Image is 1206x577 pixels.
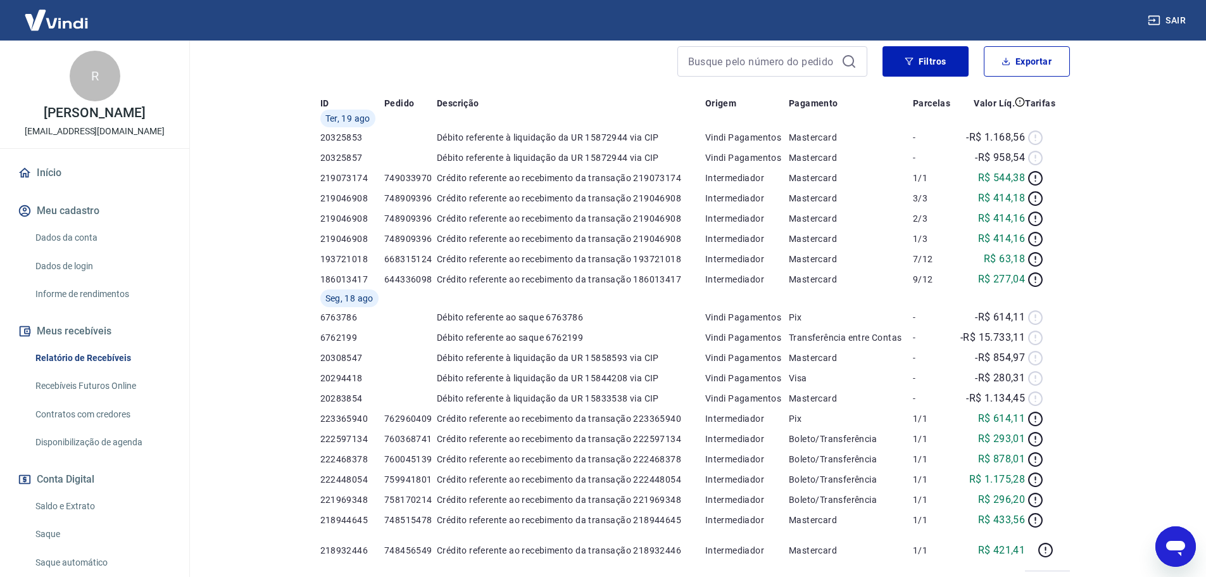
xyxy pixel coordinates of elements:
[320,544,384,557] p: 218932446
[320,311,384,324] p: 6763786
[384,453,437,466] p: 760045139
[705,212,789,225] p: Intermediador
[320,392,384,405] p: 20283854
[789,273,913,286] p: Mastercard
[974,97,1015,110] p: Valor Líq.
[913,311,954,324] p: -
[437,232,705,245] p: Crédito referente ao recebimento da transação 219046908
[320,352,384,364] p: 20308547
[978,272,1026,287] p: R$ 277,04
[30,429,174,455] a: Disponibilização de agenda
[437,493,705,506] p: Crédito referente ao recebimento da transação 221969348
[437,514,705,526] p: Crédito referente ao recebimento da transação 218944645
[913,412,954,425] p: 1/1
[384,97,414,110] p: Pedido
[913,493,954,506] p: 1/1
[384,172,437,184] p: 749033970
[30,402,174,428] a: Contratos com credores
[384,514,437,526] p: 748515478
[975,371,1025,386] p: -R$ 280,31
[705,192,789,205] p: Intermediador
[705,514,789,526] p: Intermediador
[705,273,789,286] p: Intermediador
[984,46,1070,77] button: Exportar
[320,412,384,425] p: 223365940
[325,112,370,125] span: Ter, 19 ago
[437,372,705,384] p: Débito referente à liquidação da UR 15844208 via CIP
[688,52,836,71] input: Busque pelo número do pedido
[320,473,384,486] p: 222448054
[437,453,705,466] p: Crédito referente ao recebimento da transação 222468378
[437,273,705,286] p: Crédito referente ao recebimento da transação 186013417
[705,433,789,445] p: Intermediador
[30,253,174,279] a: Dados de login
[789,151,913,164] p: Mastercard
[437,192,705,205] p: Crédito referente ao recebimento da transação 219046908
[30,550,174,576] a: Saque automático
[966,391,1025,406] p: -R$ 1.134,45
[30,281,174,307] a: Informe de rendimentos
[705,131,789,144] p: Vindi Pagamentos
[705,331,789,344] p: Vindi Pagamentos
[15,159,174,187] a: Início
[15,317,174,345] button: Meus recebíveis
[70,51,120,101] div: R
[789,514,913,526] p: Mastercard
[789,453,913,466] p: Boleto/Transferência
[789,131,913,144] p: Mastercard
[437,544,705,557] p: Crédito referente ao recebimento da transação 218932446
[30,493,174,519] a: Saldo e Extrato
[978,492,1026,507] p: R$ 296,20
[789,412,913,425] p: Pix
[384,232,437,245] p: 748909396
[384,493,437,506] p: 758170214
[913,331,954,344] p: -
[1155,526,1196,567] iframe: Botão para abrir a janela de mensagens
[789,192,913,205] p: Mastercard
[913,151,954,164] p: -
[975,310,1025,325] p: -R$ 614,11
[320,232,384,245] p: 219046908
[913,97,950,110] p: Parcelas
[789,544,913,557] p: Mastercard
[978,411,1026,426] p: R$ 614,11
[25,125,165,138] p: [EMAIL_ADDRESS][DOMAIN_NAME]
[789,433,913,445] p: Boleto/Transferência
[913,372,954,384] p: -
[320,273,384,286] p: 186013417
[320,493,384,506] p: 221969348
[15,466,174,493] button: Conta Digital
[705,232,789,245] p: Intermediador
[705,97,736,110] p: Origem
[437,352,705,364] p: Débito referente à liquidação da UR 15858593 via CIP
[789,392,913,405] p: Mastercard
[978,211,1026,226] p: R$ 414,16
[789,331,913,344] p: Transferência entre Contas
[975,150,1025,165] p: -R$ 958,54
[966,130,1025,145] p: -R$ 1.168,56
[960,330,1025,345] p: -R$ 15.733,11
[969,472,1025,487] p: R$ 1.175,28
[30,225,174,251] a: Dados da conta
[320,131,384,144] p: 20325853
[789,473,913,486] p: Boleto/Transferência
[705,453,789,466] p: Intermediador
[913,253,954,265] p: 7/12
[437,97,479,110] p: Descrição
[705,253,789,265] p: Intermediador
[320,192,384,205] p: 219046908
[384,473,437,486] p: 759941801
[789,97,838,110] p: Pagamento
[705,352,789,364] p: Vindi Pagamentos
[320,372,384,384] p: 20294418
[384,433,437,445] p: 760368741
[437,253,705,265] p: Crédito referente ao recebimento da transação 193721018
[789,493,913,506] p: Boleto/Transferência
[320,331,384,344] p: 6762199
[30,345,174,371] a: Relatório de Recebíveis
[789,212,913,225] p: Mastercard
[15,197,174,225] button: Meu cadastro
[913,352,954,364] p: -
[978,452,1026,467] p: R$ 878,01
[913,514,954,526] p: 1/1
